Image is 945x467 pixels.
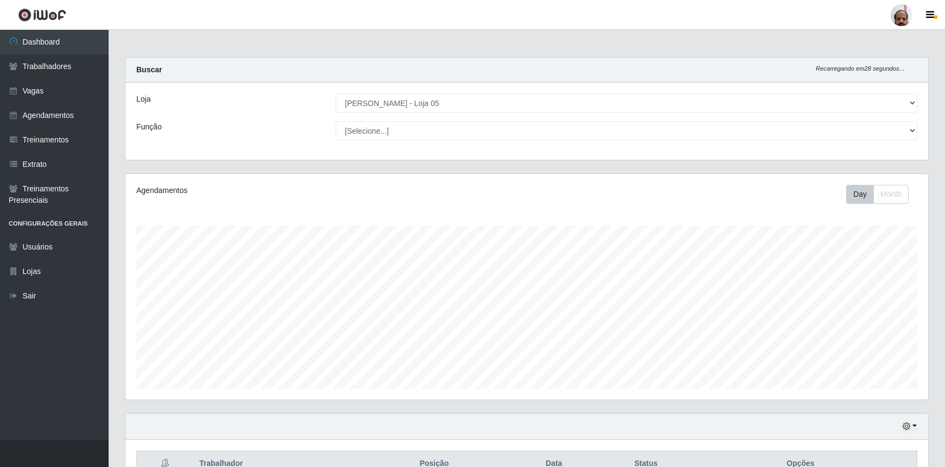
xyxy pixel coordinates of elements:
div: First group [846,185,909,204]
div: Toolbar with button groups [846,185,917,204]
button: Day [846,185,874,204]
label: Loja [136,94,150,105]
button: Month [873,185,909,204]
div: Agendamentos [136,185,452,196]
strong: Buscar [136,65,162,74]
label: Função [136,121,162,133]
i: Recarregando em 28 segundos... [816,65,904,72]
img: CoreUI Logo [18,8,66,22]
